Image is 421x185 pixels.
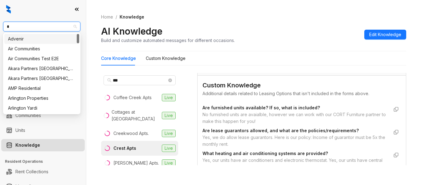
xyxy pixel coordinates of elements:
button: Edit Knowledge [364,30,406,40]
strong: Are furnished units available? If so, what is included? [202,105,320,110]
div: Air Communities Test E2E [4,54,79,64]
li: Collections [1,83,85,95]
div: Air Communities [4,44,79,54]
a: Communities [15,109,41,122]
div: Akara Partners [GEOGRAPHIC_DATA] [8,75,76,82]
li: Communities [1,109,85,122]
span: Live [162,145,176,152]
a: Home [100,14,114,20]
a: Units [15,124,25,137]
div: Arlington Properties [4,93,79,103]
div: Custom Knowledge [146,55,186,62]
span: Live [162,130,176,137]
a: Rent Collections [15,166,48,178]
li: Leads [1,41,85,54]
div: Crest Apts [113,145,136,152]
div: Additional details related to Leasing Options that isn't included in the forms above. [202,90,401,97]
li: Rent Collections [1,166,85,178]
div: Arlington Yardi [4,103,79,113]
div: Arlington Yardi [8,105,76,111]
div: Arlington Properties [8,95,76,102]
h3: Resident Operations [5,159,86,164]
div: Advenir [8,36,76,42]
h2: AI Knowledge [101,25,162,37]
span: Live [162,159,176,167]
div: Yes, our units have air conditioners and electronic thermostat. Yes, our units have central heating. [202,157,389,170]
div: Akara Partners Phoenix [4,74,79,83]
div: Core Knowledge [101,55,136,62]
div: Yes, we do allow lease guarantors. Here is our policy: Income of guarantor must be 5x the monthly... [202,134,389,148]
div: Air Communities Test E2E [8,55,76,62]
div: Coffee Creek Apts [113,94,152,101]
div: AMP Residential [8,85,76,92]
span: Live [162,94,176,101]
span: search [107,78,112,82]
li: Leasing [1,68,85,80]
div: Build and customize automated messages for different occasions. [101,37,235,44]
div: Akara Partners [GEOGRAPHIC_DATA] [8,65,76,72]
div: Akara Partners Nashville [4,64,79,74]
li: / [116,14,117,20]
div: Custom Knowledge [202,81,401,90]
div: [PERSON_NAME] Apts. [113,160,159,166]
div: No furnished units are avaialble, however we can work with our CORT Furniture partner to make thi... [202,111,389,125]
span: Live [162,112,176,119]
div: AMP Residential [4,83,79,93]
div: Advenir [4,34,79,44]
span: close-circle [168,78,172,82]
div: Creekwood Apts. [113,130,149,137]
li: Knowledge [1,139,85,151]
span: Knowledge [120,14,144,19]
img: logo [6,5,11,14]
strong: What heating and air conditioning systems are provided? [202,151,328,156]
a: Knowledge [15,139,40,151]
div: Cottages at [GEOGRAPHIC_DATA] [112,109,159,122]
li: Units [1,124,85,137]
strong: Are lease guarantors allowed, and what are the policies/requirements? [202,128,359,133]
span: Edit Knowledge [369,31,401,38]
div: Air Communities [8,45,76,52]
